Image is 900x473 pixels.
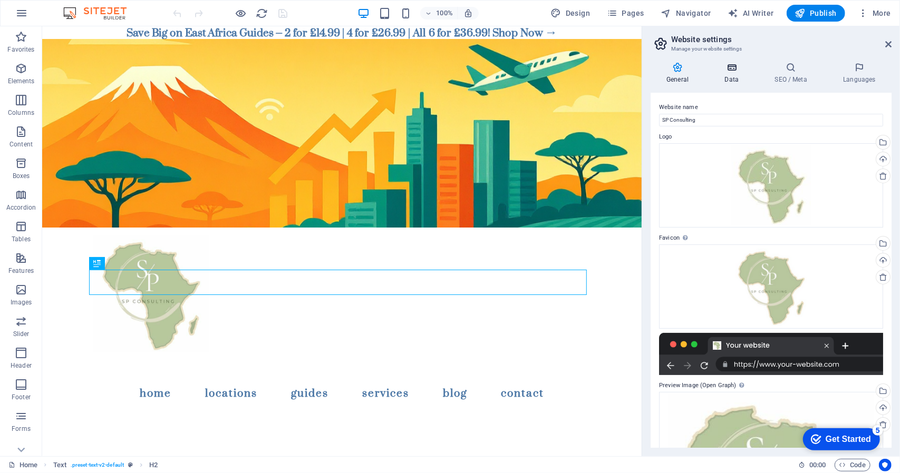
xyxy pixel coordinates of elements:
[551,8,591,18] span: Design
[61,7,140,19] img: Editor Logo
[659,101,883,114] label: Website name
[547,5,595,22] div: Design (Ctrl+Alt+Y)
[659,114,883,126] input: Name...
[798,459,826,471] h6: Session time
[11,298,32,307] p: Images
[795,8,837,18] span: Publish
[31,12,76,21] div: Get Started
[854,5,895,22] button: More
[8,5,85,27] div: Get Started 5 items remaining, 0% complete
[12,393,31,401] p: Footer
[607,8,644,18] span: Pages
[8,267,34,275] p: Features
[6,203,36,212] p: Accordion
[839,459,866,471] span: Code
[128,462,133,468] i: This element is a customizable preset
[8,77,35,85] p: Elements
[787,5,845,22] button: Publish
[724,5,778,22] button: AI Writer
[436,7,453,19] h6: 100%
[879,459,892,471] button: Usercentrics
[463,8,473,18] i: On resize automatically adjust zoom level to fit chosen device.
[603,5,648,22] button: Pages
[827,62,892,84] h4: Languages
[8,109,34,117] p: Columns
[13,330,30,338] p: Slider
[78,2,89,13] div: 5
[53,459,66,471] span: Click to select. Double-click to edit
[728,8,774,18] span: AI Writer
[817,461,818,469] span: :
[659,143,883,228] div: Logo-yKdroMG_bmEoKK3fhu2Esw.jpg
[659,244,883,329] div: Logo-yKdroMG_bmEoKK3fhu2Esw-ByuqDJzYE40JvgkobzHJWA.png
[659,379,883,392] label: Preview Image (Open Graph)
[8,459,37,471] a: Click to cancel selection. Double-click to open Pages
[671,44,870,54] h3: Manage your website settings
[659,232,883,244] label: Favicon
[9,140,33,149] p: Content
[657,5,715,22] button: Navigator
[671,35,892,44] h2: Website settings
[53,459,158,471] nav: breadcrumb
[809,459,826,471] span: 00 00
[11,361,32,370] p: Header
[547,5,595,22] button: Design
[12,425,31,433] p: Forms
[759,62,827,84] h4: SEO / Meta
[256,7,268,19] i: Reload page
[709,62,759,84] h4: Data
[651,62,709,84] h4: General
[256,7,268,19] button: reload
[858,8,891,18] span: More
[235,7,247,19] button: Click here to leave preview mode and continue editing
[7,45,34,54] p: Favorites
[835,459,870,471] button: Code
[71,459,124,471] span: . preset-text-v2-default
[149,459,158,471] span: Click to select. Double-click to edit
[659,131,883,143] label: Logo
[13,172,30,180] p: Boxes
[661,8,711,18] span: Navigator
[420,7,458,19] button: 100%
[12,235,31,243] p: Tables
